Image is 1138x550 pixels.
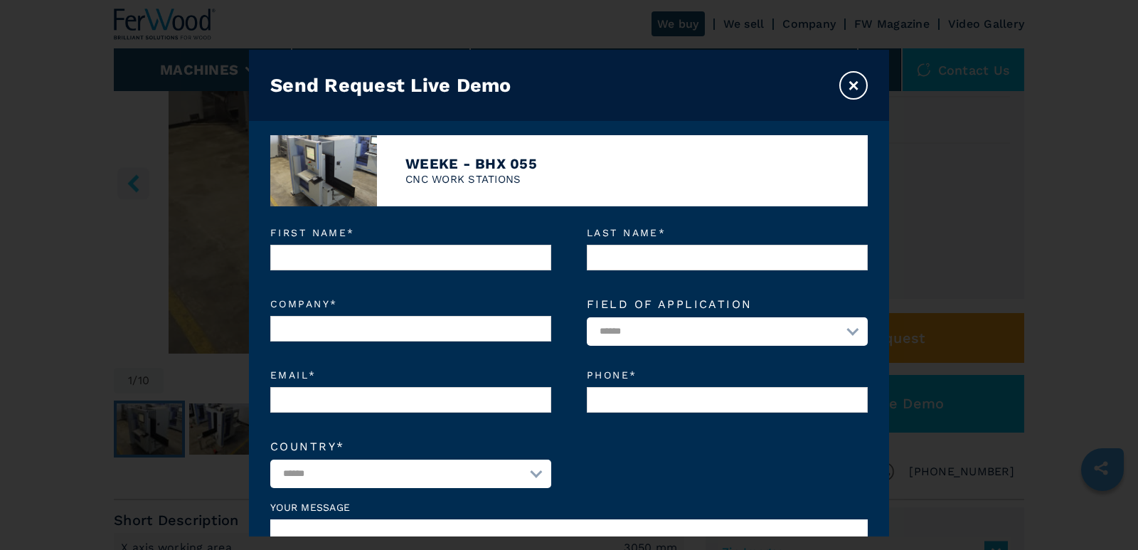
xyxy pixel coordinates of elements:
h3: Send Request Live Demo [270,74,511,97]
input: Email* [270,387,551,413]
em: First name [270,228,551,238]
h4: WEEKE - BHX 055 [405,155,537,172]
input: Last name* [587,245,868,270]
input: Phone* [587,387,868,413]
em: Email [270,370,551,380]
label: Country [270,441,551,453]
button: × [839,71,868,100]
label: Your message [270,502,868,512]
p: CNC WORK STATIONS [405,172,537,187]
em: Last name [587,228,868,238]
em: Phone [587,370,868,380]
em: Company [270,299,551,309]
label: Field of application [587,299,868,310]
input: Company* [270,316,551,342]
img: image [270,135,377,206]
input: First name* [270,245,551,270]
